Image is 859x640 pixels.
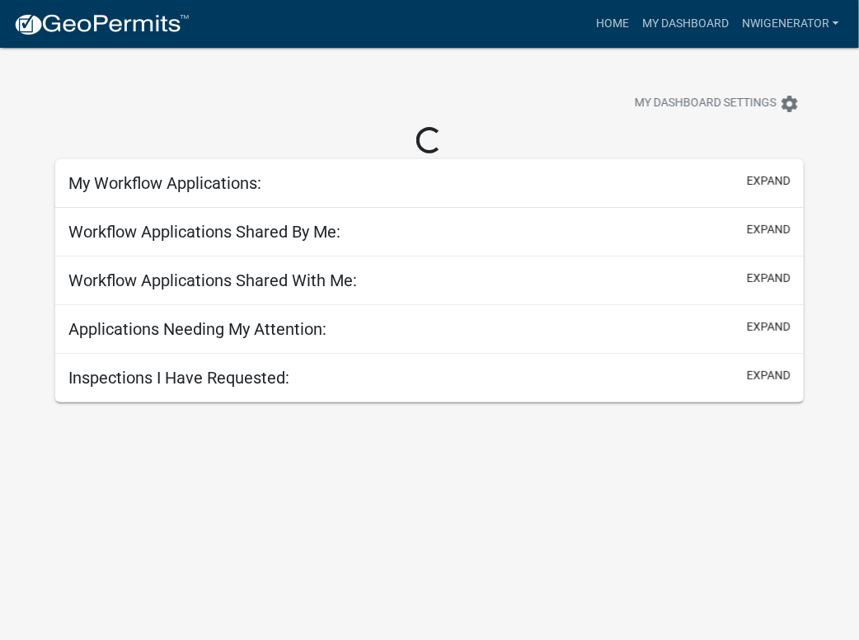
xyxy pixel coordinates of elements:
[747,367,791,384] button: expand
[68,271,357,290] h5: Workflow Applications Shared With Me:
[68,222,340,242] h5: Workflow Applications Shared By Me:
[68,173,261,193] h5: My Workflow Applications:
[747,172,791,190] button: expand
[68,368,289,388] h5: Inspections I Have Requested:
[635,94,777,114] span: My Dashboard Settings
[780,94,800,114] i: settings
[589,8,636,40] a: Home
[735,8,846,40] a: nwigenerator
[68,319,326,339] h5: Applications Needing My Attention:
[747,318,791,336] button: expand
[747,221,791,238] button: expand
[636,8,735,40] a: My Dashboard
[622,87,813,120] button: My Dashboard Settingssettings
[747,270,791,287] button: expand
